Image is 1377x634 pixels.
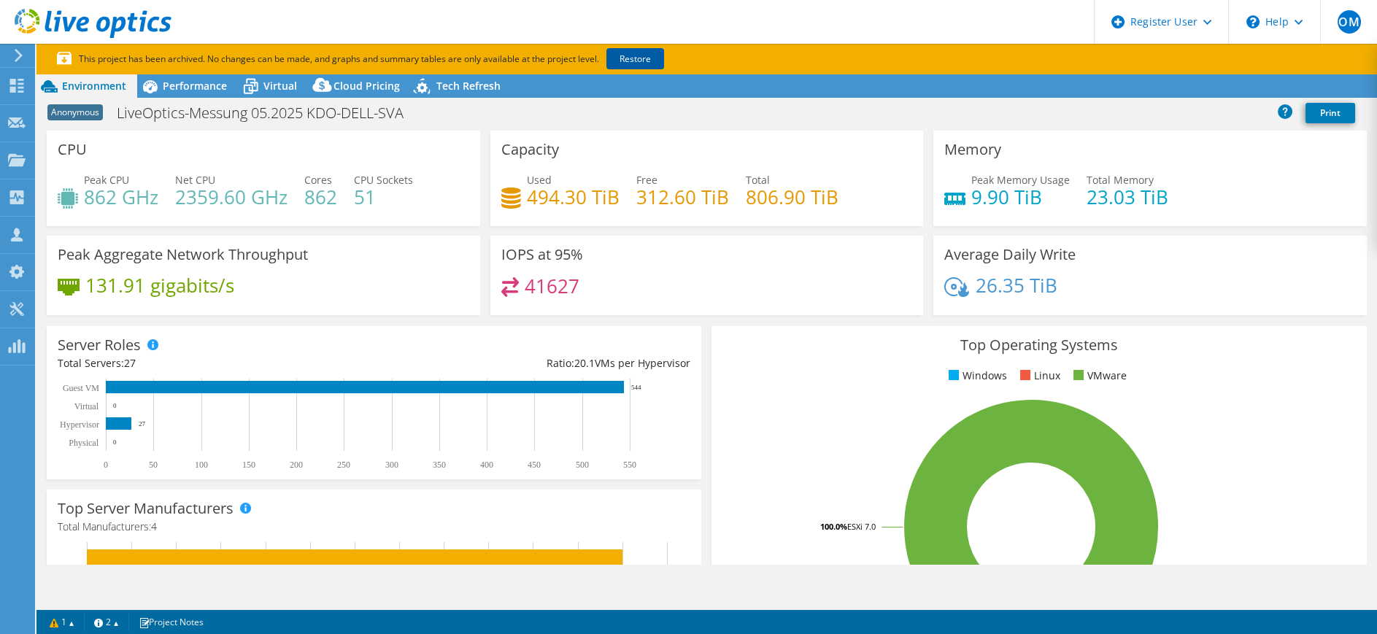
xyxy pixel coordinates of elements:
[1087,189,1168,205] h4: 23.03 TiB
[263,79,297,93] span: Virtual
[104,460,108,470] text: 0
[1305,103,1355,123] a: Print
[374,355,691,371] div: Ratio: VMs per Hypervisor
[304,173,332,187] span: Cores
[58,247,308,263] h3: Peak Aggregate Network Throughput
[84,173,129,187] span: Peak CPU
[163,79,227,93] span: Performance
[847,521,876,532] tspan: ESXi 7.0
[1338,10,1361,34] span: OM
[74,401,99,411] text: Virtual
[58,519,690,535] h4: Total Manufacturers:
[333,79,400,93] span: Cloud Pricing
[304,189,337,205] h4: 862
[149,460,158,470] text: 50
[820,521,847,532] tspan: 100.0%
[195,460,208,470] text: 100
[606,48,664,69] a: Restore
[971,173,1070,187] span: Peak Memory Usage
[151,519,157,533] span: 4
[354,189,413,205] h4: 51
[433,460,446,470] text: 350
[631,384,641,391] text: 544
[175,173,215,187] span: Net CPU
[47,104,103,120] span: Anonymous
[63,383,99,393] text: Guest VM
[139,420,146,428] text: 27
[527,173,552,187] span: Used
[84,189,158,205] h4: 862 GHz
[128,613,214,631] a: Project Notes
[975,277,1057,293] h4: 26.35 TiB
[113,438,117,446] text: 0
[175,189,288,205] h4: 2359.60 GHz
[58,337,141,353] h3: Server Roles
[337,460,350,470] text: 250
[436,79,501,93] span: Tech Refresh
[62,79,126,93] span: Environment
[480,460,493,470] text: 400
[501,247,583,263] h3: IOPS at 95%
[1246,15,1260,28] svg: \n
[944,247,1076,263] h3: Average Daily Write
[58,355,374,371] div: Total Servers:
[528,460,541,470] text: 450
[124,356,136,370] span: 27
[113,402,117,409] text: 0
[636,173,657,187] span: Free
[58,142,87,158] h3: CPU
[1087,173,1154,187] span: Total Memory
[630,563,639,572] text: 24
[57,51,772,67] p: This project has been archived. No changes can be made, and graphs and summary tables are only av...
[69,438,99,448] text: Physical
[84,613,129,631] a: 2
[85,277,234,293] h4: 131.91 gigabits/s
[971,189,1070,205] h4: 9.90 TiB
[576,460,589,470] text: 500
[746,173,770,187] span: Total
[385,460,398,470] text: 300
[1070,368,1127,384] li: VMware
[574,356,595,370] span: 20.1
[501,142,559,158] h3: Capacity
[945,368,1007,384] li: Windows
[39,613,85,631] a: 1
[623,460,636,470] text: 550
[58,500,234,517] h3: Top Server Manufacturers
[354,173,413,187] span: CPU Sockets
[722,337,1355,353] h3: Top Operating Systems
[527,189,620,205] h4: 494.30 TiB
[525,278,579,294] h4: 41627
[746,189,838,205] h4: 806.90 TiB
[60,420,99,430] text: Hypervisor
[290,460,303,470] text: 200
[65,563,80,573] text: Dell
[944,142,1001,158] h3: Memory
[1017,368,1060,384] li: Linux
[242,460,255,470] text: 150
[110,105,426,121] h1: LiveOptics-Messung 05.2025 KDO-DELL-SVA
[636,189,729,205] h4: 312.60 TiB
